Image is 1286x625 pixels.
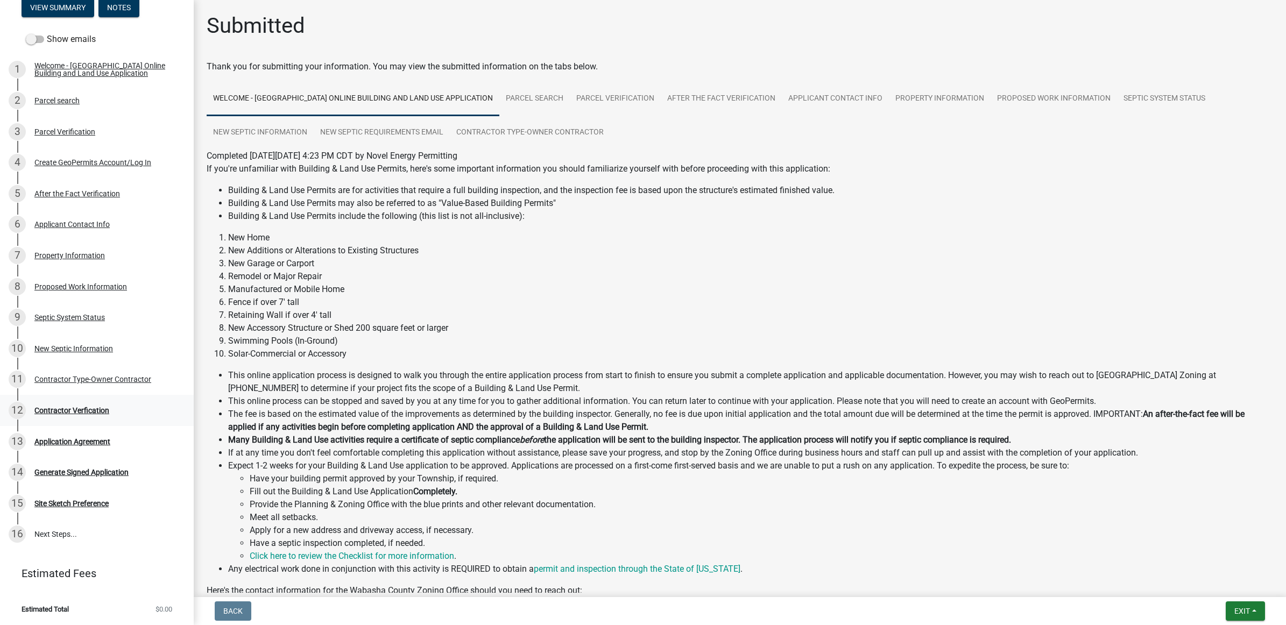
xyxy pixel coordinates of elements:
li: . [250,550,1273,563]
div: Parcel search [34,97,80,104]
strong: Completely. [413,486,457,496]
li: Have a septic inspection completed, if needed. [250,537,1273,550]
li: New Home [228,231,1273,244]
div: Applicant Contact Info [34,221,110,228]
div: Septic System Status [34,314,105,321]
a: After the Fact Verification [661,82,782,116]
a: Parcel Verification [570,82,661,116]
a: Property Information [889,82,991,116]
li: Retaining Wall if over 4' tall [228,309,1273,322]
li: Fence if over 7' tall [228,296,1273,309]
div: Parcel Verification [34,128,95,136]
p: If you're unfamiliar with Building & Land Use Permits, here's some important information you shou... [207,162,1273,175]
div: 3 [9,123,26,140]
li: New Additions or Alterations to Existing Structures [228,244,1273,257]
a: Welcome - [GEOGRAPHIC_DATA] Online Building and Land Use Application [207,82,499,116]
strong: Many Building & Land Use activities require a certificate of septic compliance [228,435,520,445]
li: Swimming Pools (In-Ground) [228,335,1273,347]
li: Provide the Planning & Zoning Office with the blue prints and other relevant documentation. [250,498,1273,511]
li: Building & Land Use Permits include the following (this list is not all-inclusive): [228,210,1273,223]
div: 16 [9,525,26,543]
div: Application Agreement [34,438,110,445]
div: Thank you for submitting your information. You may view the submitted information on the tabs below. [207,60,1273,73]
div: Site Sketch Preference [34,500,109,507]
div: 12 [9,402,26,419]
div: Contractor Verfication [34,407,109,414]
div: Create GeoPermits Account/Log In [34,159,151,166]
p: Here's the contact information for the Wabasha County Zoning Office should you need to reach out: [207,584,1273,597]
button: Exit [1226,601,1265,621]
div: Welcome - [GEOGRAPHIC_DATA] Online Building and Land Use Application [34,62,176,77]
label: Show emails [26,33,96,46]
div: 14 [9,464,26,481]
a: Proposed Work Information [991,82,1117,116]
strong: before [520,435,544,445]
a: Contractor Type-Owner Contractor [450,116,610,150]
div: 9 [9,309,26,326]
strong: the application will be sent to the building inspector. The application process will notify you i... [544,435,1011,445]
div: Property Information [34,252,105,259]
div: 5 [9,185,26,202]
div: 7 [9,247,26,264]
li: The fee is based on the estimated value of the improvements as determined by the building inspect... [228,408,1273,434]
li: This online application process is designed to walk you through the entire application process fr... [228,369,1273,395]
li: Building & Land Use Permits are for activities that require a full building inspection, and the i... [228,184,1273,197]
div: 1 [9,61,26,78]
li: Apply for a new address and driveway access, if necessary. [250,524,1273,537]
div: Generate Signed Application [34,468,129,476]
a: New Septic Information [207,116,314,150]
div: 11 [9,371,26,388]
li: If at any time you don't feel comfortable completing this application without assistance, please ... [228,446,1273,459]
a: New Septic Requirements Email [314,116,450,150]
div: 8 [9,278,26,295]
span: Back [223,607,243,615]
li: Fill out the Building & Land Use Application [250,485,1273,498]
wm-modal-confirm: Summary [22,4,94,12]
a: Estimated Fees [9,563,176,584]
li: Solar-Commercial or Accessory [228,347,1273,360]
span: Estimated Total [22,606,69,613]
li: This online process can be stopped and saved by you at any time for you to gather additional info... [228,395,1273,408]
div: Contractor Type-Owner Contractor [34,375,151,383]
h1: Submitted [207,13,305,39]
wm-modal-confirm: Notes [98,4,139,12]
div: 2 [9,92,26,109]
span: Exit [1234,607,1250,615]
div: 13 [9,433,26,450]
a: Applicant Contact Info [782,82,889,116]
li: Manufactured or Mobile Home [228,283,1273,296]
div: 4 [9,154,26,171]
li: Have your building permit approved by your Township, if required. [250,472,1273,485]
li: New Garage or Carport [228,257,1273,270]
div: 6 [9,216,26,233]
span: Completed [DATE][DATE] 4:23 PM CDT by Novel Energy Permitting [207,151,457,161]
button: Back [215,601,251,621]
div: New Septic Information [34,345,113,352]
div: 10 [9,340,26,357]
a: permit and inspection through the State of [US_STATE] [534,564,740,574]
div: Proposed Work Information [34,283,127,290]
li: Meet all setbacks. [250,511,1273,524]
li: Expect 1-2 weeks for your Building & Land Use application to be approved. Applications are proces... [228,459,1273,563]
li: Building & Land Use Permits may also be referred to as "Value-Based Building Permits" [228,197,1273,210]
li: Any electrical work done in conjunction with this activity is REQUIRED to obtain a . [228,563,1273,576]
li: Remodel or Major Repair [228,270,1273,283]
li: New Accessory Structure or Shed 200 square feet or larger [228,322,1273,335]
div: After the Fact Verification [34,190,120,197]
a: Click here to review the Checklist for more information [250,551,454,561]
div: 15 [9,495,26,512]
a: Parcel search [499,82,570,116]
span: $0.00 [156,606,172,613]
a: Septic System Status [1117,82,1212,116]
